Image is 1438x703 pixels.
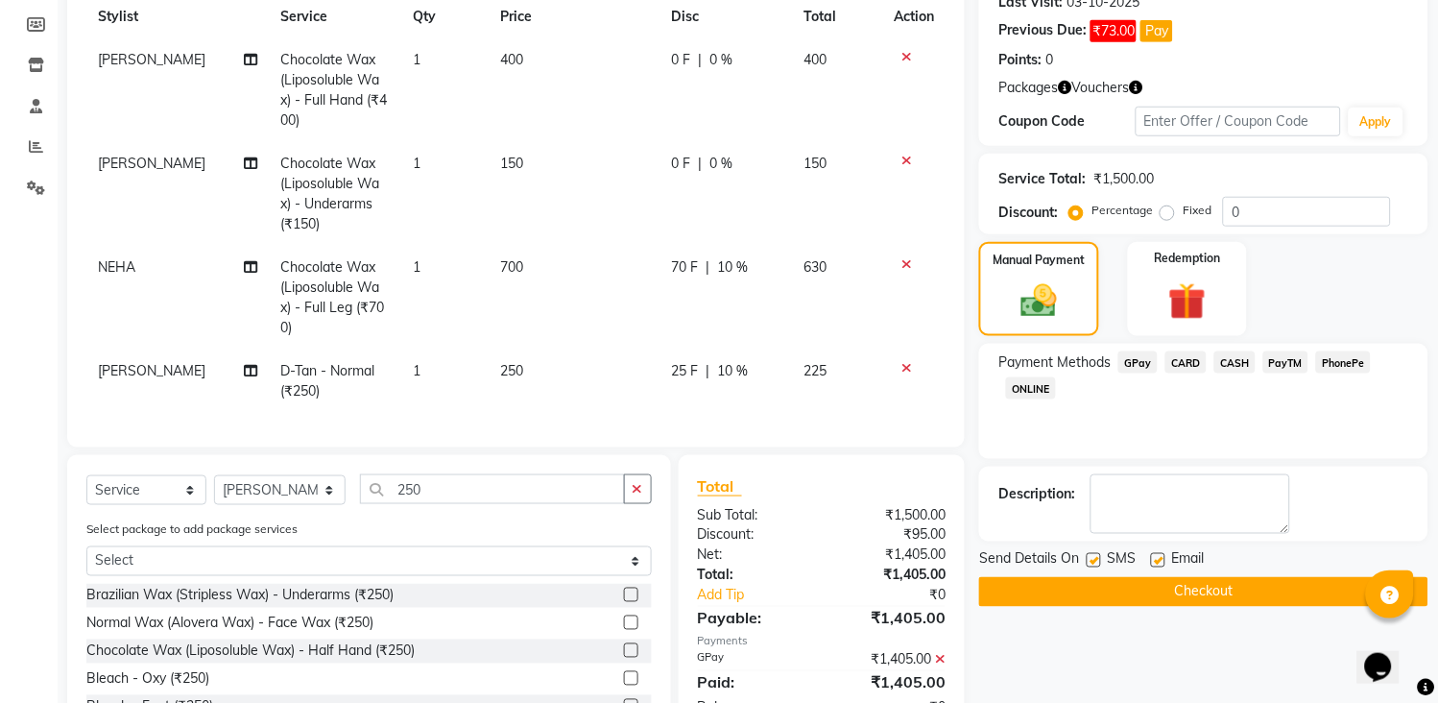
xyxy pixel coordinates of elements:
[804,258,827,276] span: 630
[98,51,205,68] span: [PERSON_NAME]
[804,51,827,68] span: 400
[683,671,822,694] div: Paid:
[1071,78,1129,98] span: Vouchers
[501,155,524,172] span: 150
[413,258,420,276] span: 1
[709,154,732,174] span: 0 %
[998,78,1058,98] span: Packages
[683,607,822,630] div: Payable:
[998,50,1042,70] div: Points:
[1107,549,1136,573] span: SMS
[671,154,690,174] span: 0 F
[822,566,960,586] div: ₹1,405.00
[683,525,822,545] div: Discount:
[501,51,524,68] span: 400
[86,521,298,539] label: Select package to add package services
[1006,377,1056,400] span: ONLINE
[98,155,205,172] span: [PERSON_NAME]
[1214,351,1256,374] span: CASH
[1136,107,1341,136] input: Enter Offer / Coupon Code
[822,671,960,694] div: ₹1,405.00
[998,169,1086,189] div: Service Total:
[706,361,709,381] span: |
[360,474,625,504] input: Search or Scan
[1091,202,1153,219] label: Percentage
[86,669,209,690] div: Bleach - Oxy (₹250)
[979,549,1079,573] span: Send Details On
[683,545,822,566] div: Net:
[501,258,524,276] span: 700
[1316,351,1371,374] span: PhonePe
[1157,279,1217,325] img: _gift.svg
[998,20,1087,42] div: Previous Due:
[1090,20,1137,42] span: ₹73.00
[413,51,420,68] span: 1
[86,642,415,662] div: Chocolate Wax (Liposoluble Wax) - Half Hand (₹250)
[994,252,1086,269] label: Manual Payment
[822,545,960,566] div: ₹1,405.00
[998,352,1111,373] span: Payment Methods
[698,154,702,174] span: |
[717,257,748,278] span: 10 %
[98,362,205,379] span: [PERSON_NAME]
[413,362,420,379] span: 1
[998,203,1058,223] div: Discount:
[1118,351,1158,374] span: GPay
[683,566,822,586] div: Total:
[1154,250,1220,267] label: Redemption
[822,650,960,670] div: ₹1,405.00
[86,614,373,634] div: Normal Wax (Alovera Wax) - Face Wax (₹250)
[280,258,384,336] span: Chocolate Wax (Liposoluble Wax) - Full Leg (₹700)
[822,505,960,525] div: ₹1,500.00
[1093,169,1154,189] div: ₹1,500.00
[706,257,709,278] span: |
[671,257,698,278] span: 70 F
[671,361,698,381] span: 25 F
[1263,351,1309,374] span: PayTM
[1171,549,1204,573] span: Email
[1010,280,1067,322] img: _cash.svg
[1183,202,1211,219] label: Fixed
[804,155,827,172] span: 150
[683,505,822,525] div: Sub Total:
[698,50,702,70] span: |
[413,155,420,172] span: 1
[501,362,524,379] span: 250
[683,586,845,606] a: Add Tip
[86,586,394,606] div: Brazilian Wax (Stripless Wax) - Underarms (₹250)
[280,155,379,232] span: Chocolate Wax (Liposoluble Wax) - Underarms (₹150)
[280,362,374,400] span: D-Tan - Normal (₹250)
[671,50,690,70] span: 0 F
[698,476,742,497] span: Total
[1357,626,1419,684] iframe: chat widget
[698,634,947,650] div: Payments
[98,258,135,276] span: NEHA
[804,362,827,379] span: 225
[1140,20,1173,42] button: Pay
[683,650,822,670] div: GPay
[1349,108,1403,136] button: Apply
[979,577,1428,607] button: Checkout
[1165,351,1207,374] span: CARD
[822,525,960,545] div: ₹95.00
[709,50,732,70] span: 0 %
[998,111,1136,132] div: Coupon Code
[280,51,387,129] span: Chocolate Wax (Liposoluble Wax) - Full Hand (₹400)
[717,361,748,381] span: 10 %
[822,607,960,630] div: ₹1,405.00
[1045,50,1053,70] div: 0
[998,484,1075,504] div: Description:
[845,586,960,606] div: ₹0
